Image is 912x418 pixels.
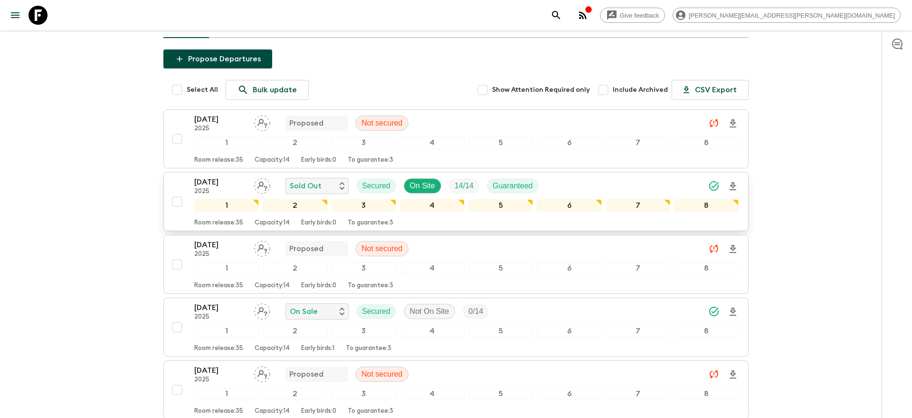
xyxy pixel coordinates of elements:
span: Assign pack leader [254,369,270,377]
p: Bulk update [253,84,297,96]
span: Select All [187,85,218,95]
p: 2025 [194,376,247,384]
div: 3 [332,325,396,337]
button: [DATE]2025Assign pack leaderProposedNot secured12345678Room release:35Capacity:14Early birds:0To ... [163,235,749,294]
div: 5 [468,136,533,149]
div: 1 [194,325,259,337]
div: 1 [194,262,259,274]
div: 1 [194,388,259,400]
div: 4 [400,325,465,337]
svg: Download Onboarding [727,306,739,318]
p: 14 / 14 [455,180,474,192]
div: 8 [674,199,739,212]
button: Propose Departures [163,49,272,68]
svg: Unable to sync - Check prices and secured [708,117,720,129]
div: 6 [537,136,601,149]
p: On Site [410,180,435,192]
p: Not secured [361,117,402,129]
button: [DATE]2025Assign pack leaderProposedNot secured12345678Room release:35Capacity:14Early birds:0To ... [163,109,749,168]
p: Capacity: 14 [255,282,290,290]
div: 4 [400,199,465,212]
p: To guarantee: 3 [348,282,393,290]
p: 2025 [194,251,247,258]
div: Trip Fill [449,178,479,194]
p: Room release: 35 [194,345,243,352]
p: Not secured [361,369,402,380]
p: Guaranteed [493,180,533,192]
p: Capacity: 14 [255,408,290,415]
svg: Synced Successfully [708,180,720,192]
svg: Download Onboarding [727,181,739,192]
a: Bulk update [226,80,309,100]
div: 7 [606,199,670,212]
p: Sold Out [290,180,322,192]
div: Secured [356,304,396,319]
p: Early birds: 0 [301,282,336,290]
div: 2 [263,325,327,337]
span: Give feedback [615,12,665,19]
div: Not secured [355,367,408,382]
p: Proposed [289,117,323,129]
svg: Download Onboarding [727,118,739,129]
div: Not secured [355,116,408,131]
button: [DATE]2025Assign pack leaderSold OutSecuredOn SiteTrip FillGuaranteed12345678Room release:35Capac... [163,172,749,231]
p: Capacity: 14 [255,219,290,227]
div: 5 [468,262,533,274]
p: To guarantee: 3 [346,345,391,352]
p: Room release: 35 [194,408,243,415]
div: 4 [400,262,465,274]
p: Capacity: 14 [255,345,290,352]
button: menu [6,6,25,25]
div: 6 [537,325,601,337]
div: 3 [332,136,396,149]
p: Room release: 35 [194,282,243,290]
a: Give feedback [600,8,665,23]
div: Secured [356,178,396,194]
p: [DATE] [194,114,247,125]
span: [PERSON_NAME][EMAIL_ADDRESS][PERSON_NAME][DOMAIN_NAME] [684,12,900,19]
div: Trip Fill [463,304,489,319]
div: 6 [537,199,601,212]
div: 4 [400,388,465,400]
div: 7 [606,262,670,274]
div: 1 [194,136,259,149]
p: 2025 [194,313,247,321]
span: Assign pack leader [254,181,270,188]
div: 2 [263,136,327,149]
p: Early birds: 0 [301,408,336,415]
p: Room release: 35 [194,156,243,164]
div: Not secured [355,241,408,256]
div: Not On Site [404,304,456,319]
button: [DATE]2025Assign pack leaderOn SaleSecuredNot On SiteTrip Fill12345678Room release:35Capacity:14E... [163,298,749,357]
div: 8 [674,388,739,400]
p: Early birds: 1 [301,345,334,352]
button: CSV Export [672,80,749,100]
div: 1 [194,199,259,212]
div: 2 [263,199,327,212]
div: 5 [468,325,533,337]
p: Early birds: 0 [301,219,336,227]
div: On Site [404,178,441,194]
svg: Download Onboarding [727,243,739,255]
p: Early birds: 0 [301,156,336,164]
div: 2 [263,388,327,400]
p: Room release: 35 [194,219,243,227]
p: Proposed [289,369,323,380]
span: Assign pack leader [254,306,270,314]
p: [DATE] [194,302,247,313]
button: search adventures [547,6,566,25]
div: 3 [332,262,396,274]
div: 5 [468,199,533,212]
p: To guarantee: 3 [348,156,393,164]
div: 3 [332,388,396,400]
p: 2025 [194,188,247,195]
div: 7 [606,388,670,400]
p: [DATE] [194,239,247,251]
span: Assign pack leader [254,118,270,126]
p: On Sale [290,306,318,317]
div: 7 [606,325,670,337]
span: Include Archived [613,85,668,95]
span: Show Attention Required only [492,85,590,95]
div: 5 [468,388,533,400]
p: Secured [362,180,390,192]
